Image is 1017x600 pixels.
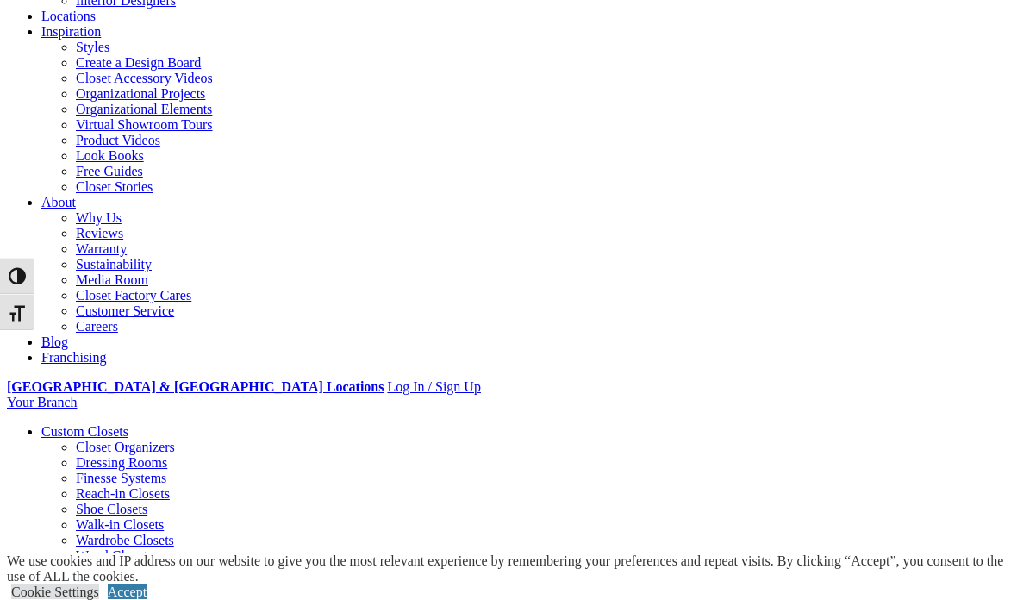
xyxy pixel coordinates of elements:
a: Custom Closets [41,424,128,439]
a: Organizational Projects [76,86,205,101]
a: Warranty [76,241,127,256]
a: Product Videos [76,133,160,147]
a: Shoe Closets [76,502,147,516]
a: Styles [76,40,109,54]
a: Closet Organizers [76,440,175,454]
a: Log In / Sign Up [387,379,480,394]
a: Organizational Elements [76,102,212,116]
a: Franchising [41,350,107,365]
a: Sustainability [76,257,152,272]
a: Careers [76,319,118,334]
a: Reach-in Closets [76,486,170,501]
a: Closet Accessory Videos [76,71,213,85]
a: Reviews [76,226,123,241]
a: Closet Stories [76,179,153,194]
a: Media Room [76,272,148,287]
a: Locations [41,9,96,23]
a: Closet Factory Cares [76,288,191,303]
a: Accept [108,584,147,599]
a: Your Branch [7,395,77,409]
a: Walk-in Closets [76,517,164,532]
a: Dressing Rooms [76,455,167,470]
a: Free Guides [76,164,143,178]
div: We use cookies and IP address on our website to give you the most relevant experience by remember... [7,553,1017,584]
a: Wood Closets [76,548,153,563]
a: Customer Service [76,303,174,318]
a: Why Us [76,210,122,225]
a: Finesse Systems [76,471,166,485]
a: Cookie Settings [11,584,99,599]
a: Look Books [76,148,144,163]
a: Blog [41,334,68,349]
a: Wardrobe Closets [76,533,174,547]
a: Create a Design Board [76,55,201,70]
a: About [41,195,76,209]
a: [GEOGRAPHIC_DATA] & [GEOGRAPHIC_DATA] Locations [7,379,384,394]
a: Virtual Showroom Tours [76,117,213,132]
a: Inspiration [41,24,101,39]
